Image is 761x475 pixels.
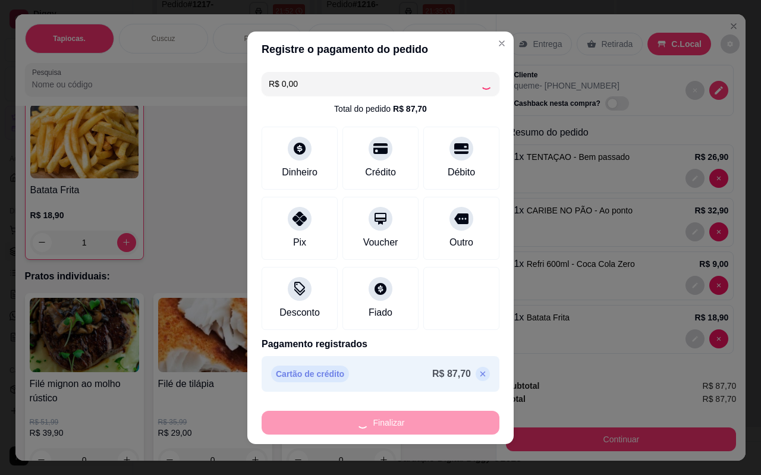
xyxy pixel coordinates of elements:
div: Loading [480,78,492,90]
div: Outro [449,235,473,250]
div: Dinheiro [282,165,317,180]
button: Close [492,34,511,53]
div: Fiado [369,306,392,320]
p: R$ 87,70 [432,367,471,381]
div: Voucher [363,235,398,250]
div: Desconto [279,306,320,320]
div: Pix [293,235,306,250]
div: Crédito [365,165,396,180]
p: Cartão de crédito [271,366,349,382]
input: Ex.: hambúrguer de cordeiro [269,72,480,96]
div: R$ 87,70 [393,103,427,115]
div: Débito [448,165,475,180]
header: Registre o pagamento do pedido [247,32,514,67]
div: Total do pedido [334,103,427,115]
p: Pagamento registrados [262,337,499,351]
